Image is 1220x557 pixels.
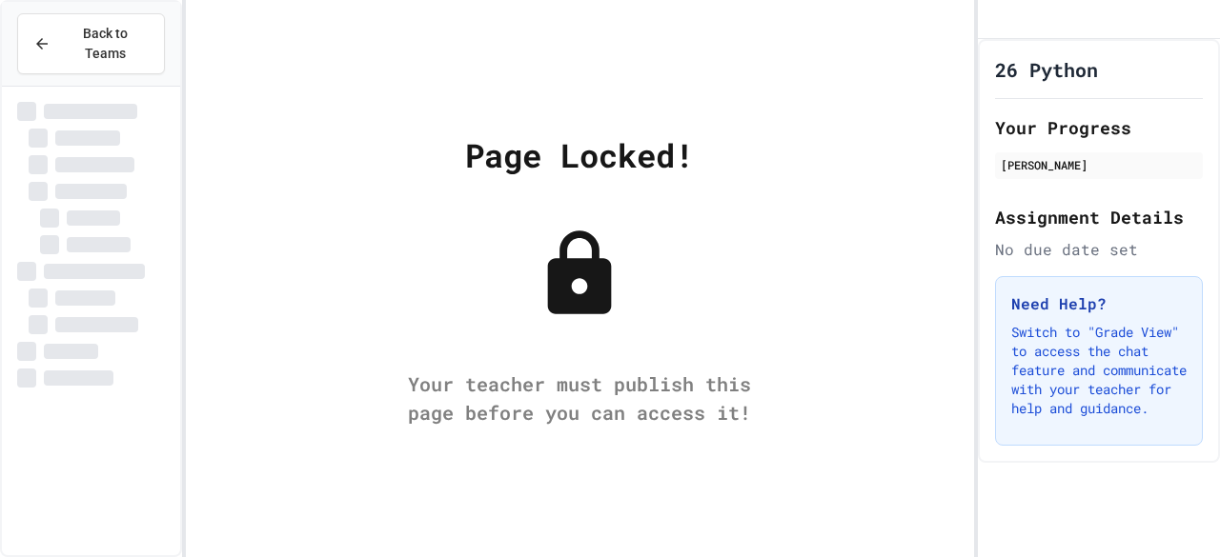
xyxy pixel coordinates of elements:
span: Back to Teams [62,24,149,64]
div: No due date set [995,238,1203,261]
h2: Your Progress [995,114,1203,141]
h3: Need Help? [1011,292,1187,315]
iframe: chat widget [1140,481,1201,538]
div: Your teacher must publish this page before you can access it! [389,369,770,427]
button: Back to Teams [17,13,165,74]
h2: Assignment Details [995,204,1203,230]
iframe: chat widget [1062,398,1201,479]
div: Page Locked! [465,130,694,179]
h1: 26 Python [995,56,1098,83]
div: [PERSON_NAME] [1001,156,1197,173]
p: Switch to "Grade View" to access the chat feature and communicate with your teacher for help and ... [1011,323,1187,418]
